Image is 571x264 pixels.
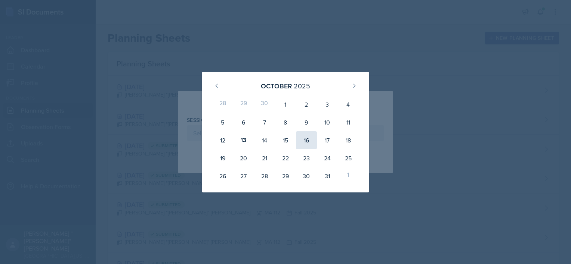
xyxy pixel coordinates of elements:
div: 7 [254,113,275,131]
div: 29 [233,95,254,113]
div: 4 [338,95,359,113]
div: 17 [317,131,338,149]
div: 2025 [294,81,310,91]
div: 26 [212,167,233,185]
div: 30 [296,167,317,185]
div: 28 [254,167,275,185]
div: 5 [212,113,233,131]
div: October [261,81,292,91]
div: 9 [296,113,317,131]
div: 11 [338,113,359,131]
div: 1 [338,167,359,185]
div: 29 [275,167,296,185]
div: 13 [233,131,254,149]
div: 10 [317,113,338,131]
div: 12 [212,131,233,149]
div: 16 [296,131,317,149]
div: 28 [212,95,233,113]
div: 18 [338,131,359,149]
div: 19 [212,149,233,167]
div: 3 [317,95,338,113]
div: 25 [338,149,359,167]
div: 15 [275,131,296,149]
div: 31 [317,167,338,185]
div: 27 [233,167,254,185]
div: 8 [275,113,296,131]
div: 21 [254,149,275,167]
div: 30 [254,95,275,113]
div: 20 [233,149,254,167]
div: 24 [317,149,338,167]
div: 23 [296,149,317,167]
div: 6 [233,113,254,131]
div: 2 [296,95,317,113]
div: 14 [254,131,275,149]
div: 22 [275,149,296,167]
div: 1 [275,95,296,113]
